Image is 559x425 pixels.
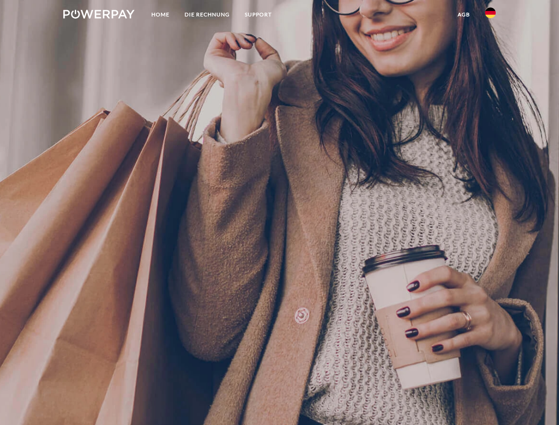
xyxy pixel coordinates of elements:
[237,7,279,23] a: SUPPORT
[450,7,478,23] a: agb
[485,8,496,18] img: de
[177,7,237,23] a: DIE RECHNUNG
[63,10,135,19] img: logo-powerpay-white.svg
[144,7,177,23] a: Home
